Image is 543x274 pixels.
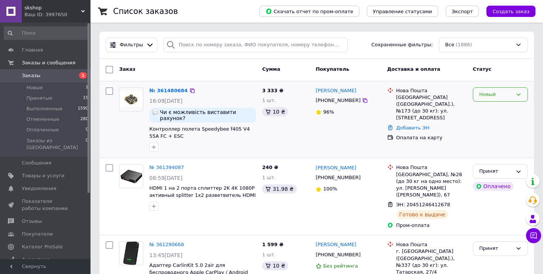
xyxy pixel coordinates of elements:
[262,175,276,180] span: 1 шт.
[314,250,362,260] div: [PHONE_NUMBER]
[262,97,276,103] span: 1 шт.
[396,87,467,94] div: Нова Пошта
[26,126,59,133] span: Оплаченные
[26,84,43,91] span: Новые
[492,9,529,14] span: Создать заказ
[22,256,50,263] span: Аналитика
[22,185,56,192] span: Уведомления
[22,198,70,212] span: Показатели работы компании
[316,164,356,172] a: [PERSON_NAME]
[26,137,86,151] span: Заказы из [GEOGRAPHIC_DATA]
[119,241,143,265] a: Фото товару
[323,109,334,115] span: 96%
[479,8,535,14] a: Создать заказ
[387,66,440,72] span: Доставка и оплата
[314,96,362,105] div: [PHONE_NUMBER]
[149,88,188,93] a: № 361480684
[316,241,356,248] a: [PERSON_NAME]
[446,6,479,17] button: Экспорт
[83,95,88,102] span: 15
[22,231,53,237] span: Покупатели
[4,26,89,40] input: Поиск
[396,222,467,229] div: Пром-оплата
[262,242,283,247] span: 1 599 ₴
[149,185,256,205] a: HDMI 1 на 2 порта сплиттер 2K 4K 1080P активный splitter 1x2 разветвитель HDMI Splitter USB
[262,261,288,270] div: 10 ₴
[26,105,63,112] span: Выполненные
[119,66,135,72] span: Заказ
[445,41,454,49] span: Все
[262,164,278,170] span: 240 ₴
[316,66,349,72] span: Покупатель
[79,72,87,79] span: 1
[396,134,467,141] div: Опалата на карту
[152,109,158,115] img: :speech_balloon:
[26,95,52,102] span: Принятые
[371,41,433,49] span: Сохраненные фильтры:
[160,109,253,121] span: Чи є можливість виставити рахунок?
[86,126,88,133] span: 0
[265,8,353,15] span: Скачать отчет по пром-оплате
[120,91,143,107] img: Фото товару
[396,171,467,199] div: [GEOGRAPHIC_DATA], №28 (до 30 кг на одно место): ул. [PERSON_NAME] ([PERSON_NAME]), 67
[373,9,432,14] span: Управление статусами
[323,263,358,269] span: Без рейтинга
[262,66,280,72] span: Сумма
[396,241,467,248] div: Нова Пошта
[396,125,429,131] a: Добавить ЭН
[25,11,90,18] div: Ваш ID: 3997650
[479,91,512,99] div: Новый
[526,228,541,243] button: Чат с покупателем
[149,126,250,139] a: Контроллер полета Speedybee f405 V4 55A FC + ESC
[456,42,472,47] span: (1886)
[22,244,63,250] span: Каталог ProSale
[149,252,183,258] span: 13:45[DATE]
[120,41,143,49] span: Фильтры
[259,6,359,17] button: Скачать отчет по пром-оплате
[262,107,288,116] div: 10 ₴
[396,202,450,207] span: ЭН: 20451246412678
[120,164,143,188] img: Фото товару
[316,87,356,94] a: [PERSON_NAME]
[22,218,42,225] span: Отзывы
[473,66,492,72] span: Статус
[473,182,514,191] div: Оплачено
[123,242,139,265] img: Фото товару
[80,116,88,123] span: 280
[149,175,183,181] span: 08:59[DATE]
[396,164,467,171] div: Нова Пошта
[479,167,512,175] div: Принят
[323,186,337,192] span: 100%
[22,72,40,79] span: Заказы
[113,7,178,16] h1: Список заказов
[22,172,64,179] span: Товары и услуги
[22,59,75,66] span: Заказы и сообщения
[262,252,276,257] span: 1 шт.
[26,116,59,123] span: Отмененные
[25,5,81,11] span: skshop
[262,184,296,193] div: 31.98 ₴
[119,164,143,188] a: Фото товару
[396,210,448,219] div: Готово к выдаче
[119,87,143,111] a: Фото товару
[163,38,348,52] input: Поиск по номеру заказа, ФИО покупателя, номеру телефона, Email, номеру накладной
[22,160,51,166] span: Сообщения
[396,94,467,122] div: [GEOGRAPHIC_DATA] ([GEOGRAPHIC_DATA].), №173 (до 30 кг): ул. [STREET_ADDRESS]
[452,9,473,14] span: Экспорт
[149,242,184,247] a: № 361290668
[314,173,362,183] div: [PHONE_NUMBER]
[78,105,88,112] span: 1590
[367,6,438,17] button: Управление статусами
[486,6,535,17] button: Создать заказ
[86,137,88,151] span: 0
[149,164,184,170] a: № 361394087
[479,245,512,253] div: Принят
[22,47,43,53] span: Главная
[86,84,88,91] span: 1
[262,88,283,93] span: 3 333 ₴
[149,98,183,104] span: 16:09[DATE]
